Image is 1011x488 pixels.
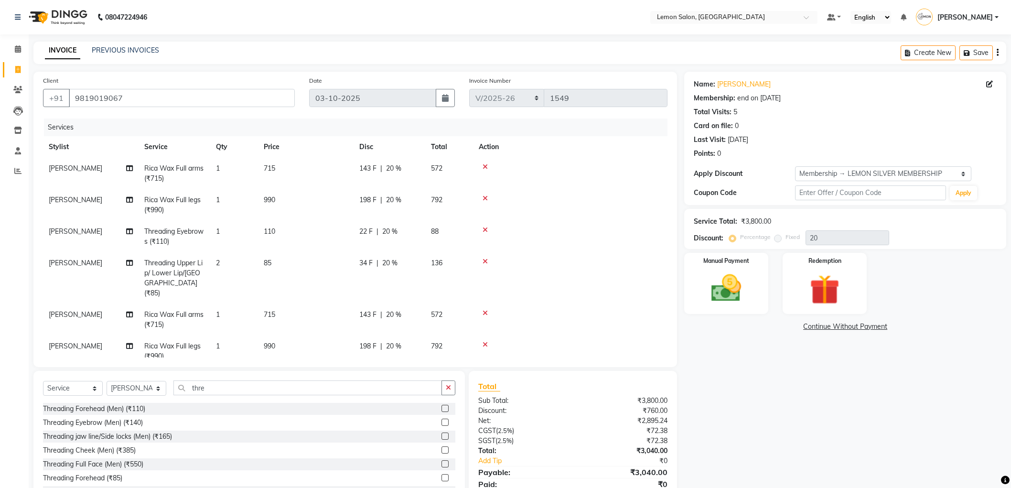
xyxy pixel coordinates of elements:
[573,406,675,416] div: ₹760.00
[144,164,204,183] span: Rica Wax Full arms (₹715)
[386,310,401,320] span: 20 %
[92,46,159,54] a: PREVIOUS INVOICES
[431,259,442,267] span: 136
[497,437,512,445] span: 2.5%
[694,135,726,145] div: Last Visit:
[473,136,667,158] th: Action
[359,310,376,320] span: 143 F
[380,341,382,351] span: |
[43,89,70,107] button: +91
[916,9,933,25] img: Jenny Shah
[431,310,442,319] span: 572
[49,195,102,204] span: [PERSON_NAME]
[43,459,143,469] div: Threading Full Face (Men) (₹550)
[216,195,220,204] span: 1
[478,436,495,445] span: SGST
[702,271,751,305] img: _cash.svg
[216,259,220,267] span: 2
[728,135,748,145] div: [DATE]
[478,426,496,435] span: CGST
[471,416,573,426] div: Net:
[478,381,500,391] span: Total
[258,136,354,158] th: Price
[382,227,398,237] span: 20 %
[471,456,590,466] a: Add Tip
[431,342,442,350] span: 792
[210,136,258,158] th: Qty
[694,149,715,159] div: Points:
[717,149,721,159] div: 0
[139,136,210,158] th: Service
[44,119,675,136] div: Services
[264,164,275,173] span: 715
[573,466,675,478] div: ₹3,040.00
[49,164,102,173] span: [PERSON_NAME]
[694,121,733,131] div: Card on file:
[376,227,378,237] span: |
[144,342,201,360] span: Rica Wax Full legs (₹990)
[216,310,220,319] span: 1
[359,227,373,237] span: 22 F
[471,396,573,406] div: Sub Total:
[901,45,956,60] button: Create New
[471,406,573,416] div: Discount:
[264,195,275,204] span: 990
[431,195,442,204] span: 792
[43,445,136,455] div: Threading Cheek (Men) (₹385)
[735,121,739,131] div: 0
[431,227,439,236] span: 88
[24,4,90,31] img: logo
[173,380,442,395] input: Search or Scan
[144,259,203,297] span: Threading Upper Lip/ Lower Lip/[GEOGRAPHIC_DATA] (₹85)
[737,93,781,103] div: end on [DATE]
[694,107,731,117] div: Total Visits:
[733,107,737,117] div: 5
[694,233,723,243] div: Discount:
[359,195,376,205] span: 198 F
[386,195,401,205] span: 20 %
[431,164,442,173] span: 572
[359,341,376,351] span: 198 F
[105,4,147,31] b: 08047224946
[471,466,573,478] div: Payable:
[795,185,946,200] input: Enter Offer / Coupon Code
[717,79,771,89] a: [PERSON_NAME]
[573,436,675,446] div: ₹72.38
[43,76,58,85] label: Client
[694,169,795,179] div: Apply Discount
[959,45,993,60] button: Save
[264,259,271,267] span: 85
[703,257,749,265] label: Manual Payment
[740,233,771,241] label: Percentage
[264,310,275,319] span: 715
[264,342,275,350] span: 990
[380,163,382,174] span: |
[359,163,376,174] span: 143 F
[309,76,322,85] label: Date
[382,258,398,268] span: 20 %
[49,227,102,236] span: [PERSON_NAME]
[359,258,373,268] span: 34 F
[694,93,735,103] div: Membership:
[425,136,473,158] th: Total
[354,136,425,158] th: Disc
[49,342,102,350] span: [PERSON_NAME]
[216,227,220,236] span: 1
[380,195,382,205] span: |
[380,310,382,320] span: |
[469,76,511,85] label: Invoice Number
[43,404,145,414] div: Threading Forehead (Men) (₹110)
[741,217,771,227] div: ₹3,800.00
[43,473,122,483] div: Threading Forehead (₹85)
[573,426,675,436] div: ₹72.38
[43,432,172,442] div: Threading jaw line/Side locks (Men) (₹165)
[264,227,275,236] span: 110
[49,310,102,319] span: [PERSON_NAME]
[43,136,139,158] th: Stylist
[43,418,143,428] div: Threading Eyebrow (Men) (₹140)
[386,163,401,174] span: 20 %
[471,426,573,436] div: ( )
[386,341,401,351] span: 20 %
[498,427,512,434] span: 2.5%
[144,227,204,246] span: Threading Eyebrows (₹110)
